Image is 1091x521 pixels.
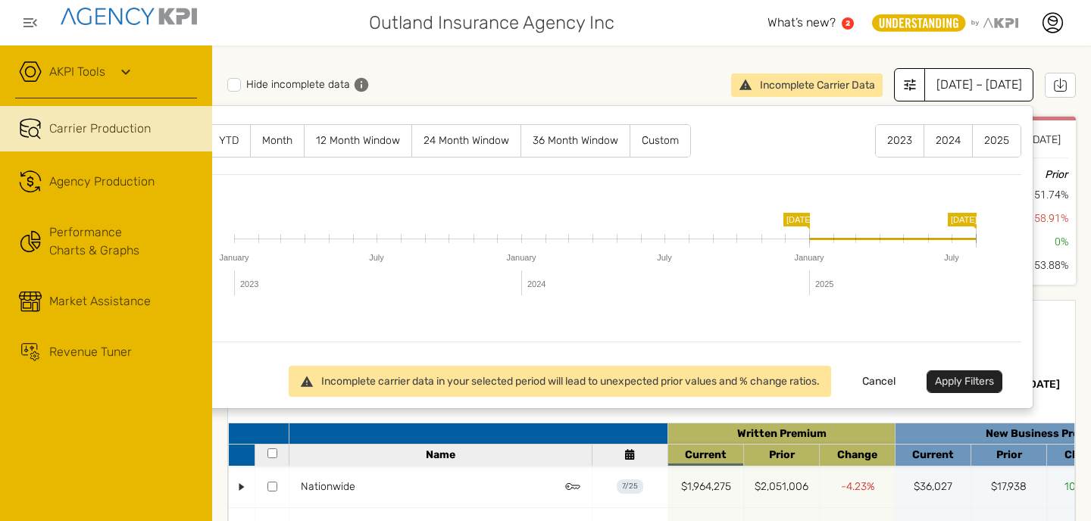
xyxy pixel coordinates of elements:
text: January [506,253,536,262]
button: Apply Filters [927,370,1002,393]
div: Reported by Carrier [672,427,891,440]
label: Custom [630,125,690,157]
label: Hide incomplete data [227,78,350,91]
div: 0% [1028,234,1068,250]
div: Incomplete carrier data in your selected period will lead to unexpected prior values and % change... [289,366,831,397]
label: 2023 [876,125,924,157]
div: Agency Production [49,173,155,191]
a: AKPI Tools [49,63,105,81]
div: Current [899,448,967,461]
div: Incomplete carrier data in your selected period will lead to unexpected prior values and % change... [731,73,883,97]
img: agencykpi-logo-550x69-2d9e3fa8.png [61,8,197,25]
div: 0.24% of Network Total $7,468,208 [991,479,1027,494]
text: July [944,253,959,262]
label: 24 Month Window [412,125,520,157]
span: Outland Insurance Agency Inc [369,9,614,36]
div: Prior [975,448,1043,461]
div: 58.91% [1028,211,1068,226]
text: January [794,253,824,262]
div: Key Relationship [565,479,580,494]
text: January [219,253,249,262]
div: [DATE] – [DATE] [924,68,1033,101]
text: July [369,253,384,262]
div: 0.20% of Network Total $975,384,795 [681,479,731,494]
div: 53.88% [1028,257,1068,273]
span: What’s new? [767,15,836,30]
label: Month [251,125,304,157]
div: 0.18% of Network Total $1,110,067,269 [755,479,808,494]
div: Market Assistance [49,292,151,310]
div: Prior [748,448,815,461]
div: Current Period Gains over the Prior Year Period [824,448,891,461]
span: Nationwide [301,480,355,493]
span: Hides missing Carrier data from the selected timeframe. [354,77,369,92]
a: 2 [842,17,854,30]
div: 0.18% of Network Total $20,238,420 [914,479,952,494]
td: Network -116.98% [1028,230,1068,254]
text: July [657,253,672,262]
div: Revenue Tuner [49,343,132,361]
label: 12 Month Window [305,125,411,157]
div: Name [293,448,588,461]
button: Download Carrier Production for Jan 2025 – Jul 2025 [1045,73,1076,98]
label: 2024 [924,125,972,157]
div: Network -12.13% [841,479,874,494]
text: 2 [846,19,850,27]
div: Current [672,448,739,461]
label: 36 Month Window [521,125,630,157]
div: • [236,473,248,500]
td: Network 58.62% [1028,254,1068,277]
button: [DATE] – [DATE] [894,68,1033,101]
div: Nationwide last reported in Jul [617,479,643,494]
td: Network 59.49% [1028,183,1068,207]
button: Cancel [854,370,904,393]
label: YTD [208,125,250,157]
th: Prior [1028,166,1068,183]
label: 2025 [973,125,1021,157]
div: 51.74% [1028,187,1068,203]
td: Network 56.46% [1028,207,1068,230]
